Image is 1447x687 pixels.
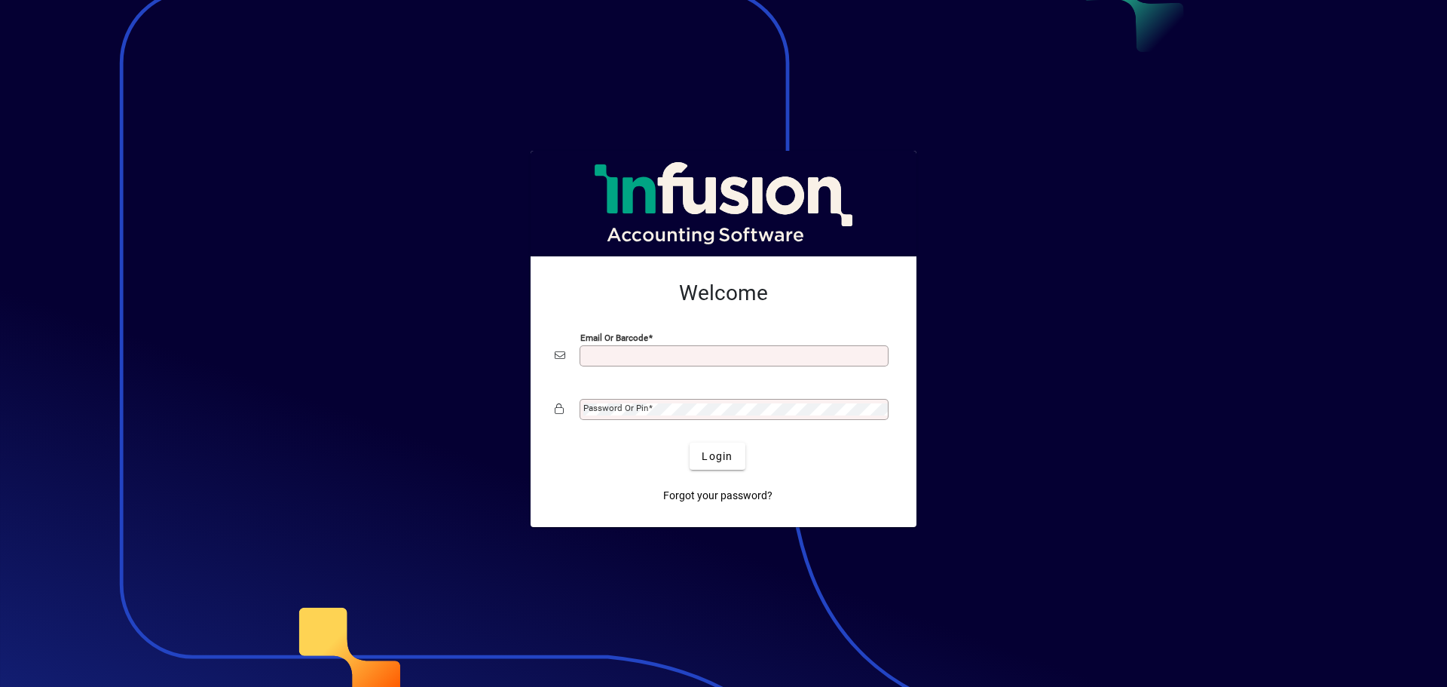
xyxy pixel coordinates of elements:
[702,449,733,465] span: Login
[690,443,745,470] button: Login
[580,333,648,343] mat-label: Email or Barcode
[555,281,892,306] h2: Welcome
[657,482,779,509] a: Forgot your password?
[583,403,648,413] mat-label: Password or Pin
[663,488,772,504] span: Forgot your password?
